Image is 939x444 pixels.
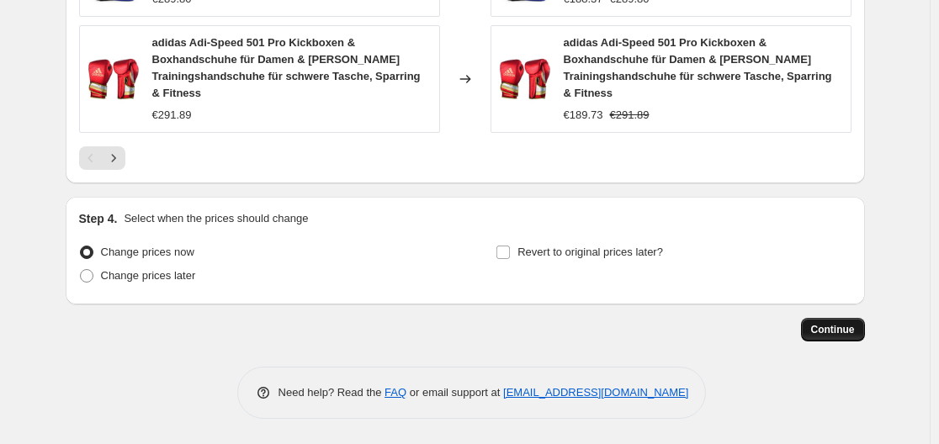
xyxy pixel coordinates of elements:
nav: Pagination [79,146,125,170]
span: Change prices now [101,246,194,258]
p: Select when the prices should change [124,210,308,227]
span: Revert to original prices later? [517,246,663,258]
span: or email support at [406,386,503,399]
span: adidas Adi-Speed 501 Pro Kickboxen & Boxhandschuhe für Damen & [PERSON_NAME] Trainingshandschuhe ... [564,36,832,99]
h2: Step 4. [79,210,118,227]
img: 51Mzw_0PYNL_80x.jpg [500,54,550,104]
span: Change prices later [101,269,196,282]
span: Need help? Read the [279,386,385,399]
div: €189.73 [564,107,603,124]
button: Continue [801,318,865,341]
button: Next [102,146,125,170]
a: [EMAIL_ADDRESS][DOMAIN_NAME] [503,386,688,399]
img: 51Mzw_0PYNL_80x.jpg [88,54,139,104]
a: FAQ [385,386,406,399]
strike: €291.89 [610,107,650,124]
div: €291.89 [152,107,192,124]
span: adidas Adi-Speed 501 Pro Kickboxen & Boxhandschuhe für Damen & [PERSON_NAME] Trainingshandschuhe ... [152,36,421,99]
span: Continue [811,323,855,336]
